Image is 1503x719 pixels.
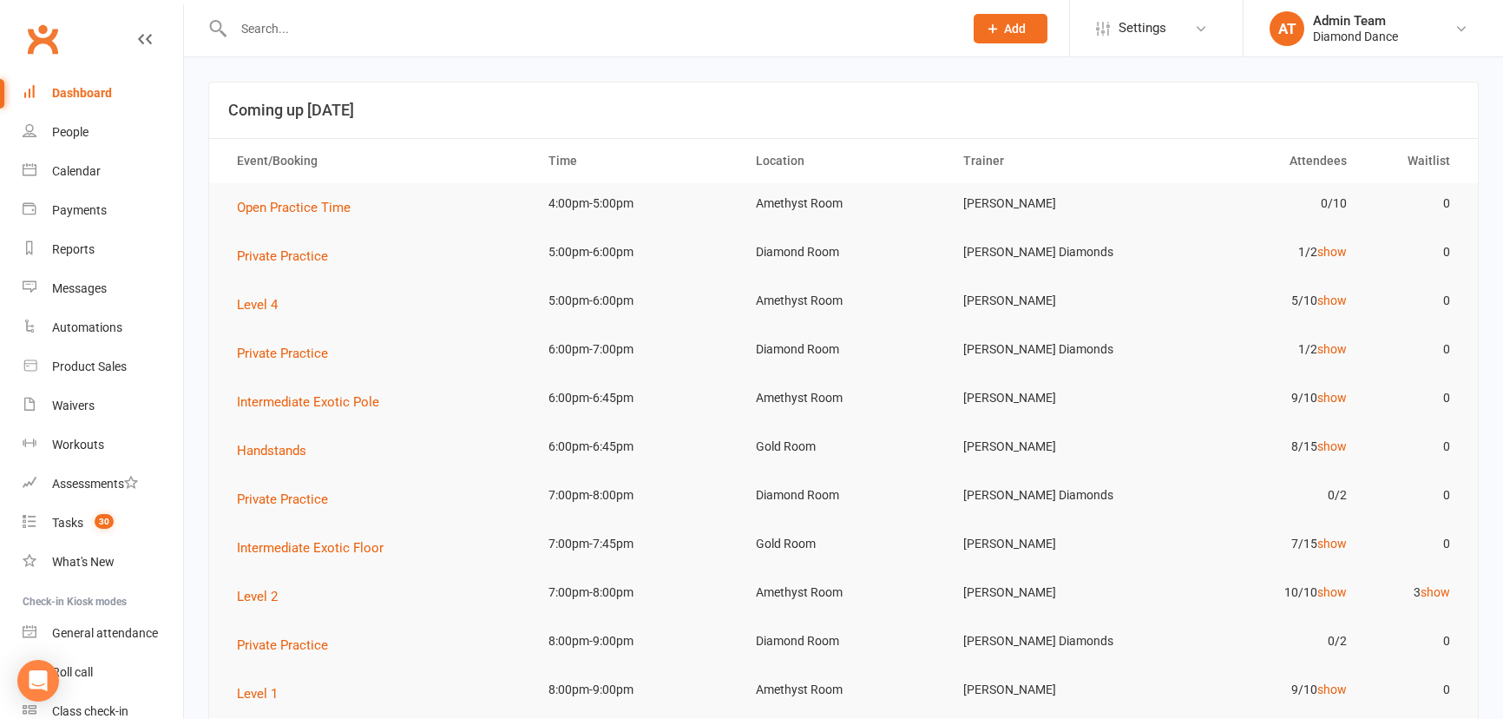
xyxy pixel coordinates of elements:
a: Product Sales [23,347,183,386]
td: 0/10 [1155,183,1362,224]
a: show [1317,294,1347,307]
td: 6:00pm-6:45pm [533,426,740,467]
td: 0 [1362,670,1467,710]
td: 0/2 [1155,621,1362,662]
span: Settings [1119,9,1166,48]
h3: Coming up [DATE] [228,102,1459,119]
a: People [23,113,183,152]
td: [PERSON_NAME] [948,524,1155,564]
div: Reports [52,242,95,256]
td: [PERSON_NAME] [948,378,1155,419]
a: Assessments [23,465,183,504]
td: 7:00pm-8:00pm [533,475,740,516]
div: General attendance [52,626,158,640]
td: Diamond Room [740,329,948,370]
td: Diamond Room [740,475,948,516]
span: Private Practice [237,248,328,264]
td: [PERSON_NAME] Diamonds [948,232,1155,273]
a: Reports [23,230,183,269]
div: Product Sales [52,359,127,373]
td: 0 [1362,329,1467,370]
td: 8:00pm-9:00pm [533,670,740,710]
div: Tasks [52,516,83,530]
td: [PERSON_NAME] Diamonds [948,475,1155,516]
a: show [1317,683,1347,696]
button: Private Practice [237,635,340,656]
span: Level 2 [237,589,278,604]
span: Private Practice [237,637,328,653]
td: Gold Room [740,426,948,467]
td: 7/15 [1155,524,1362,564]
button: Level 1 [237,683,290,704]
td: 6:00pm-7:00pm [533,329,740,370]
div: Class check-in [52,704,128,718]
th: Trainer [948,139,1155,183]
td: Amethyst Room [740,670,948,710]
button: Private Practice [237,343,340,364]
span: 30 [95,514,114,529]
div: What's New [52,555,115,569]
td: [PERSON_NAME] Diamonds [948,621,1155,662]
td: 5:00pm-6:00pm [533,280,740,321]
td: 0 [1362,475,1467,516]
div: AT [1270,11,1304,46]
td: Amethyst Room [740,572,948,613]
td: 9/10 [1155,670,1362,710]
td: 0/2 [1155,475,1362,516]
td: 0 [1362,183,1467,224]
a: show [1317,342,1347,356]
button: Handstands [237,440,318,461]
a: show [1421,585,1450,599]
a: What's New [23,543,183,582]
td: 0 [1362,524,1467,564]
button: Private Practice [237,246,340,267]
td: 1/2 [1155,232,1362,273]
span: Open Practice Time [237,200,351,215]
span: Level 4 [237,297,278,313]
a: Dashboard [23,74,183,113]
div: Diamond Dance [1313,29,1398,44]
div: Calendar [52,164,101,178]
td: 0 [1362,426,1467,467]
td: [PERSON_NAME] [948,426,1155,467]
a: Tasks 30 [23,504,183,543]
a: Automations [23,308,183,347]
a: Workouts [23,425,183,465]
td: 6:00pm-6:45pm [533,378,740,419]
td: 3 [1362,572,1467,613]
span: Intermediate Exotic Floor [237,540,384,556]
button: Intermediate Exotic Floor [237,538,396,558]
td: Amethyst Room [740,378,948,419]
td: 1/2 [1155,329,1362,370]
td: 8/15 [1155,426,1362,467]
div: Messages [52,281,107,295]
button: Open Practice Time [237,197,363,218]
span: Private Practice [237,491,328,507]
td: 8:00pm-9:00pm [533,621,740,662]
td: [PERSON_NAME] [948,183,1155,224]
a: show [1317,537,1347,551]
td: 0 [1362,378,1467,419]
button: Intermediate Exotic Pole [237,392,391,412]
a: Clubworx [21,17,64,61]
span: Handstands [237,443,306,458]
span: Private Practice [237,346,328,361]
td: Amethyst Room [740,280,948,321]
td: 5:00pm-6:00pm [533,232,740,273]
button: Add [974,14,1047,43]
td: Amethyst Room [740,183,948,224]
th: Event/Booking [221,139,533,183]
span: Intermediate Exotic Pole [237,394,379,410]
a: General attendance kiosk mode [23,614,183,653]
a: Waivers [23,386,183,425]
td: Diamond Room [740,621,948,662]
div: Payments [52,203,107,217]
div: Open Intercom Messenger [17,660,59,702]
td: [PERSON_NAME] Diamonds [948,329,1155,370]
a: Roll call [23,653,183,692]
div: People [52,125,89,139]
td: 7:00pm-8:00pm [533,572,740,613]
a: show [1317,585,1347,599]
td: [PERSON_NAME] [948,280,1155,321]
input: Search... [228,16,951,41]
